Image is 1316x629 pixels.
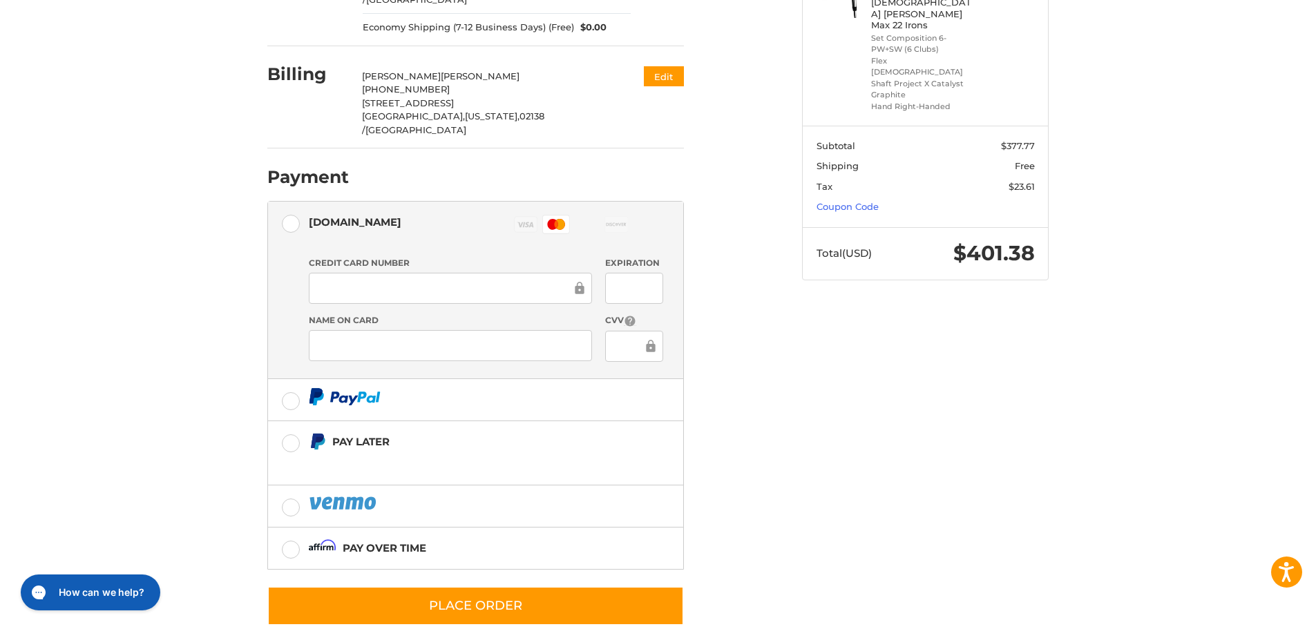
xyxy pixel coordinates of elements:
span: [STREET_ADDRESS] [362,97,454,108]
button: Place Order [267,586,684,626]
a: Coupon Code [817,201,879,212]
label: Name on Card [309,314,592,327]
label: Expiration [605,257,662,269]
span: Economy Shipping (7-12 Business Days) (Free) [363,21,574,35]
span: $0.00 [574,21,607,35]
li: Set Composition 6-PW+SW (6 Clubs) [871,32,977,55]
h2: Billing [267,64,348,85]
img: Pay Later icon [309,433,326,450]
img: PayPal icon [309,494,379,512]
iframe: Gorgias live chat messenger [14,570,164,615]
h2: Payment [267,166,349,188]
span: Subtotal [817,140,855,151]
span: [PERSON_NAME] [441,70,519,81]
img: PayPal icon [309,388,381,405]
li: Hand Right-Handed [871,101,977,113]
button: Edit [644,66,684,86]
span: 02138 / [362,110,544,135]
span: [GEOGRAPHIC_DATA] [365,124,466,135]
span: $377.77 [1001,140,1035,151]
div: Pay Later [332,430,597,453]
li: Flex [DEMOGRAPHIC_DATA] [871,55,977,78]
iframe: PayPal Message 2 [309,456,598,468]
li: Shaft Project X Catalyst Graphite [871,78,977,101]
span: $401.38 [953,240,1035,266]
span: [PERSON_NAME] [362,70,441,81]
span: Shipping [817,160,859,171]
span: [GEOGRAPHIC_DATA], [362,110,465,122]
div: [DOMAIN_NAME] [309,211,401,233]
span: Tax [817,181,832,192]
span: [PHONE_NUMBER] [362,84,450,95]
label: CVV [605,314,662,327]
span: Free [1015,160,1035,171]
span: $23.61 [1009,181,1035,192]
div: Pay over time [343,536,426,559]
img: Affirm icon [309,539,336,557]
label: Credit Card Number [309,257,592,269]
span: [US_STATE], [465,110,519,122]
span: Total (USD) [817,246,872,260]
